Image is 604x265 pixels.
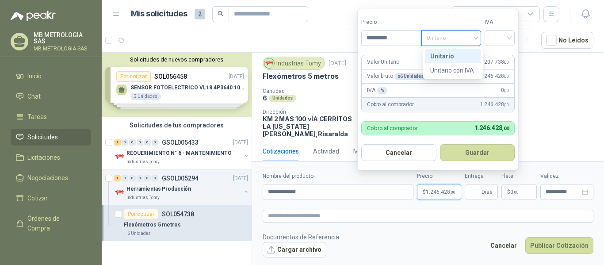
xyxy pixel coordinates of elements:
div: 1 [114,139,121,146]
div: 0 [152,139,158,146]
p: GSOL005433 [162,139,199,146]
span: ,00 [502,126,509,131]
label: Precio [417,172,461,181]
div: 0 [144,175,151,181]
span: 1.246.428 [480,72,509,81]
div: 1 [114,175,121,181]
a: Órdenes de Compra [11,210,91,237]
span: ,00 [504,74,509,79]
a: 1 0 0 0 0 0 GSOL005433[DATE] Company LogoREQUERIMIENTO N° 6 - MANTENIMIENTOIndustrias Tomy [114,137,250,165]
span: Licitaciones [27,153,60,162]
div: 0 [152,175,158,181]
div: 0 [122,139,128,146]
span: Inicio [27,71,42,81]
span: ,00 [513,190,519,195]
div: Industrias Tomy [263,57,325,70]
p: Cantidad [263,88,378,94]
div: Por cotizar [124,209,158,219]
button: Publicar Cotización [525,237,593,254]
span: 1.246.428 [480,100,509,109]
span: 0 [510,189,519,195]
p: Flexómetros 5 metros [124,221,181,229]
div: 0 [129,139,136,146]
a: Solicitudes [11,129,91,146]
span: ,00 [504,60,509,65]
div: 6 Unidades [124,230,154,237]
p: [DATE] [233,138,248,147]
div: 0 [137,175,143,181]
p: Dirección [263,109,360,115]
span: ,00 [504,102,509,107]
a: Inicio [11,68,91,84]
a: Remisiones [11,240,91,257]
span: 2 [195,9,205,19]
p: $1.246.428,00 [417,184,461,200]
a: Negociaciones [11,169,91,186]
span: ,00 [450,190,455,195]
span: 1.246.428 [474,124,509,131]
img: Company Logo [114,187,125,198]
span: Órdenes de Compra [27,214,83,233]
a: 1 0 0 0 0 0 GSOL005294[DATE] Company LogoHerramientas ProducciónIndustrias Tomy [114,173,250,201]
div: Solicitudes de tus compradores [102,117,252,134]
button: Cancelar [361,144,436,161]
p: IVA [367,86,387,95]
span: 1.246.428 [426,189,455,195]
div: Solicitudes de nuevos compradoresPor cotizarSOL056458[DATE] SENSOR FOTOELECTRICO VL18 4P3640 10 3... [102,53,252,117]
img: Company Logo [264,58,274,68]
p: Valor Unitario [367,58,399,66]
span: 0 [501,86,509,95]
span: search [218,11,224,17]
h1: Mis solicitudes [131,8,187,20]
p: [DATE] [329,59,346,68]
a: Licitaciones [11,149,91,166]
div: 0 [144,139,151,146]
button: Solicitudes de nuevos compradores [105,56,248,63]
label: Flete [501,172,537,181]
div: Unidades [269,95,296,102]
img: Company Logo [114,151,125,162]
label: IVA [485,18,515,27]
p: KM 2 MAS 100 vIA CERRITOS LA [US_STATE] [PERSON_NAME] , Risaralda [263,115,360,138]
img: Logo peakr [11,11,56,21]
p: Cobro al comprador [367,125,418,131]
p: Documentos de Referencia [263,232,339,242]
div: Unitario [430,51,476,61]
span: Solicitudes [27,132,58,142]
div: Unitario con IVA [425,63,481,77]
p: SOL054738 [162,211,194,217]
span: Cotizar [27,193,48,203]
div: Mensajes [353,146,380,156]
div: Unitario [425,49,481,63]
label: Validez [540,172,593,181]
p: [DATE] [233,174,248,183]
a: Chat [11,88,91,105]
span: Negociaciones [27,173,68,183]
span: Unitario [427,31,476,45]
a: Por cotizarSOL054738Flexómetros 5 metros6 Unidades [102,205,252,241]
label: Precio [361,18,421,27]
div: 0 [122,175,128,181]
p: Industrias Tomy [126,158,160,165]
p: 6 [263,94,267,102]
p: Herramientas Producción [126,185,191,193]
button: Guardar [440,144,515,161]
p: Industrias Tomy [126,194,160,201]
p: REQUERIMIENTO N° 6 - MANTENIMIENTO [126,149,232,157]
p: MB METROLOGIA SAS [34,46,91,51]
p: Valor bruto [367,72,427,81]
button: Cancelar [485,237,522,254]
p: Cobro al comprador [367,100,413,109]
a: Tareas [11,108,91,125]
div: x 6 Unidades [394,73,427,80]
button: Cargar archivo [263,242,326,258]
a: Cotizar [11,190,91,207]
button: No Leídos [541,32,593,49]
span: Días [482,184,493,200]
label: Nombre del producto [263,172,413,181]
p: $ 0,00 [501,184,537,200]
p: GSOL005294 [162,175,199,181]
span: ,00 [504,88,509,93]
p: Flexómetros 5 metros [263,72,338,81]
label: Entrega [465,172,498,181]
